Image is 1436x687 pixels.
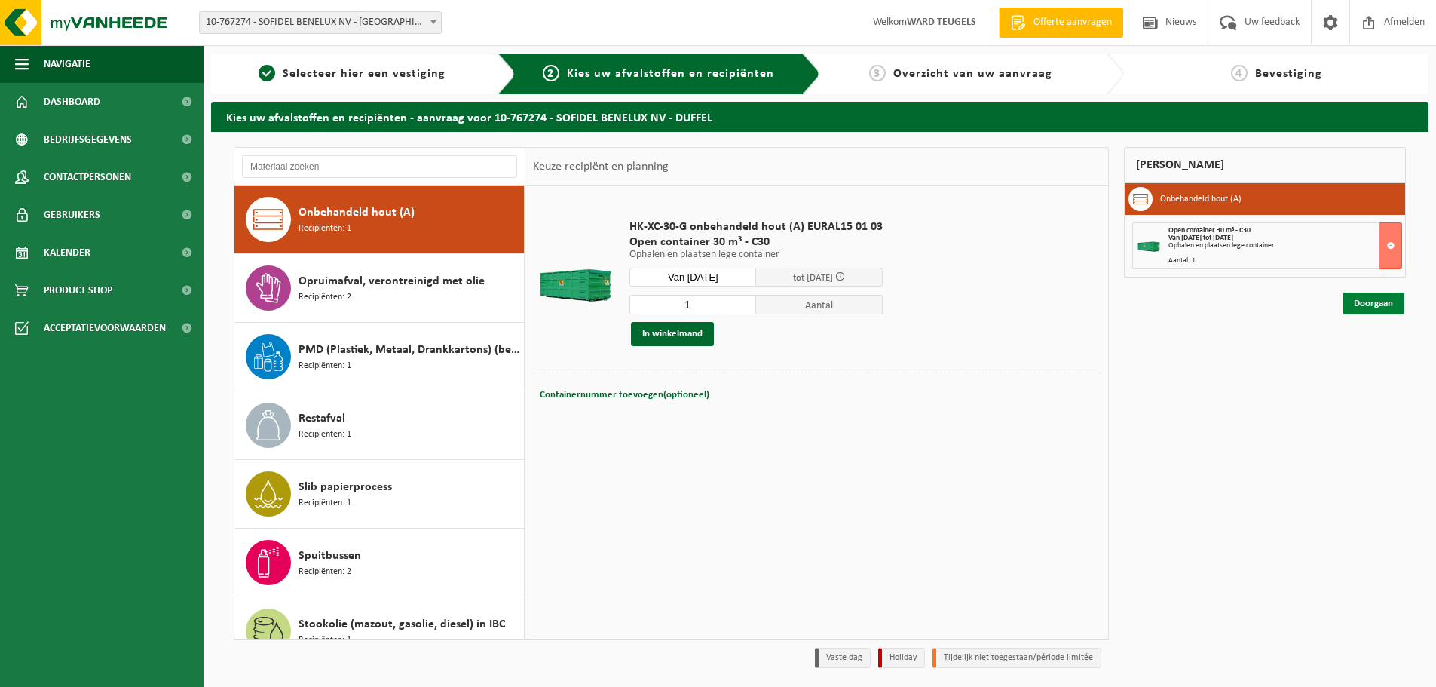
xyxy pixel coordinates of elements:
span: Bevestiging [1255,68,1322,80]
a: 1Selecteer hier een vestiging [219,65,485,83]
span: Navigatie [44,45,90,83]
h2: Kies uw afvalstoffen en recipiënten - aanvraag voor 10-767274 - SOFIDEL BENELUX NV - DUFFEL [211,102,1428,131]
span: tot [DATE] [793,273,833,283]
span: Dashboard [44,83,100,121]
span: Recipiënten: 1 [299,633,351,648]
button: Stookolie (mazout, gasolie, diesel) in IBC Recipiënten: 1 [234,597,525,666]
li: Holiday [878,648,925,668]
span: Restafval [299,409,345,428]
span: Recipiënten: 1 [299,428,351,442]
input: Materiaal zoeken [242,155,517,178]
button: Spuitbussen Recipiënten: 2 [234,529,525,597]
span: Aantal [756,295,883,314]
p: Ophalen en plaatsen lege container [629,250,883,260]
li: Vaste dag [815,648,871,668]
span: Contactpersonen [44,158,131,196]
span: Overzicht van uw aanvraag [893,68,1052,80]
span: Containernummer toevoegen(optioneel) [540,390,709,400]
div: Keuze recipiënt en planning [525,148,676,186]
a: Doorgaan [1343,293,1404,314]
span: Offerte aanvragen [1030,15,1116,30]
span: HK-XC-30-G onbehandeld hout (A) EURAL15 01 03 [629,219,883,235]
button: Slib papierprocess Recipiënten: 1 [234,460,525,529]
strong: Van [DATE] tot [DATE] [1168,234,1233,242]
strong: WARD TEUGELS [907,17,976,28]
span: Gebruikers [44,196,100,234]
span: Acceptatievoorwaarden [44,309,166,347]
span: Recipiënten: 2 [299,290,351,305]
button: Onbehandeld hout (A) Recipiënten: 1 [234,186,525,254]
span: Bedrijfsgegevens [44,121,132,158]
li: Tijdelijk niet toegestaan/période limitée [932,648,1101,668]
input: Selecteer datum [629,268,756,287]
a: Offerte aanvragen [999,8,1123,38]
div: Aantal: 1 [1168,257,1401,265]
div: [PERSON_NAME] [1124,147,1406,183]
span: Open container 30 m³ - C30 [1168,226,1251,235]
h3: Onbehandeld hout (A) [1160,187,1242,211]
span: Open container 30 m³ - C30 [629,235,883,250]
span: Kies uw afvalstoffen en recipiënten [567,68,774,80]
span: 3 [869,65,886,81]
span: 2 [543,65,559,81]
span: 10-767274 - SOFIDEL BENELUX NV - DUFFEL [200,12,441,33]
span: Stookolie (mazout, gasolie, diesel) in IBC [299,615,505,633]
div: Ophalen en plaatsen lege container [1168,242,1401,250]
button: PMD (Plastiek, Metaal, Drankkartons) (bedrijven) Recipiënten: 1 [234,323,525,391]
span: Product Shop [44,271,112,309]
span: 4 [1231,65,1248,81]
span: Slib papierprocess [299,478,392,496]
span: Recipiënten: 1 [299,222,351,236]
span: PMD (Plastiek, Metaal, Drankkartons) (bedrijven) [299,341,520,359]
span: Onbehandeld hout (A) [299,204,415,222]
span: Recipiënten: 1 [299,359,351,373]
span: Spuitbussen [299,547,361,565]
button: Restafval Recipiënten: 1 [234,391,525,460]
button: Opruimafval, verontreinigd met olie Recipiënten: 2 [234,254,525,323]
button: Containernummer toevoegen(optioneel) [538,385,711,406]
span: Recipiënten: 2 [299,565,351,579]
span: Kalender [44,234,90,271]
span: Recipiënten: 1 [299,496,351,511]
span: Selecteer hier een vestiging [283,68,445,80]
span: Opruimafval, verontreinigd met olie [299,272,485,290]
button: In winkelmand [631,322,714,346]
span: 10-767274 - SOFIDEL BENELUX NV - DUFFEL [199,11,442,34]
span: 1 [259,65,275,81]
